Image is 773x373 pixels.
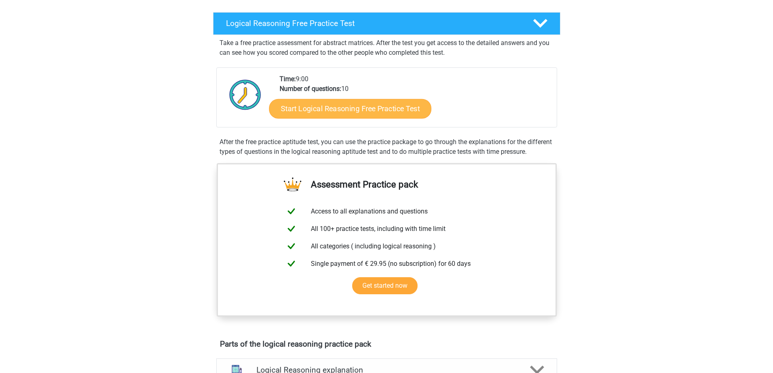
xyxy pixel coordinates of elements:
[280,85,341,93] b: Number of questions:
[269,99,431,118] a: Start Logical Reasoning Free Practice Test
[216,137,557,157] div: After the free practice aptitude test, you can use the practice package to go through the explana...
[273,74,556,127] div: 9:00 10
[210,12,564,35] a: Logical Reasoning Free Practice Test
[352,277,418,294] a: Get started now
[280,75,296,83] b: Time:
[225,74,266,115] img: Clock
[220,339,553,349] h4: Parts of the logical reasoning practice pack
[220,38,554,58] p: Take a free practice assessment for abstract matrices. After the test you get access to the detai...
[226,19,520,28] h4: Logical Reasoning Free Practice Test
